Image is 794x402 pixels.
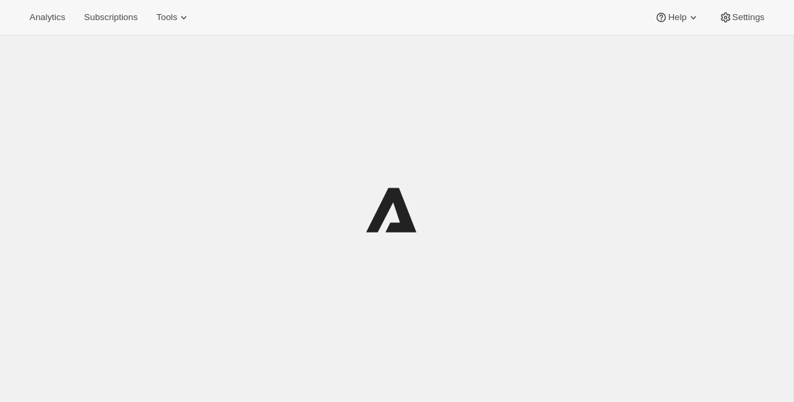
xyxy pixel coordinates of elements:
[148,8,198,27] button: Tools
[646,8,707,27] button: Help
[21,8,73,27] button: Analytics
[668,12,686,23] span: Help
[732,12,764,23] span: Settings
[711,8,773,27] button: Settings
[84,12,137,23] span: Subscriptions
[76,8,146,27] button: Subscriptions
[30,12,65,23] span: Analytics
[156,12,177,23] span: Tools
